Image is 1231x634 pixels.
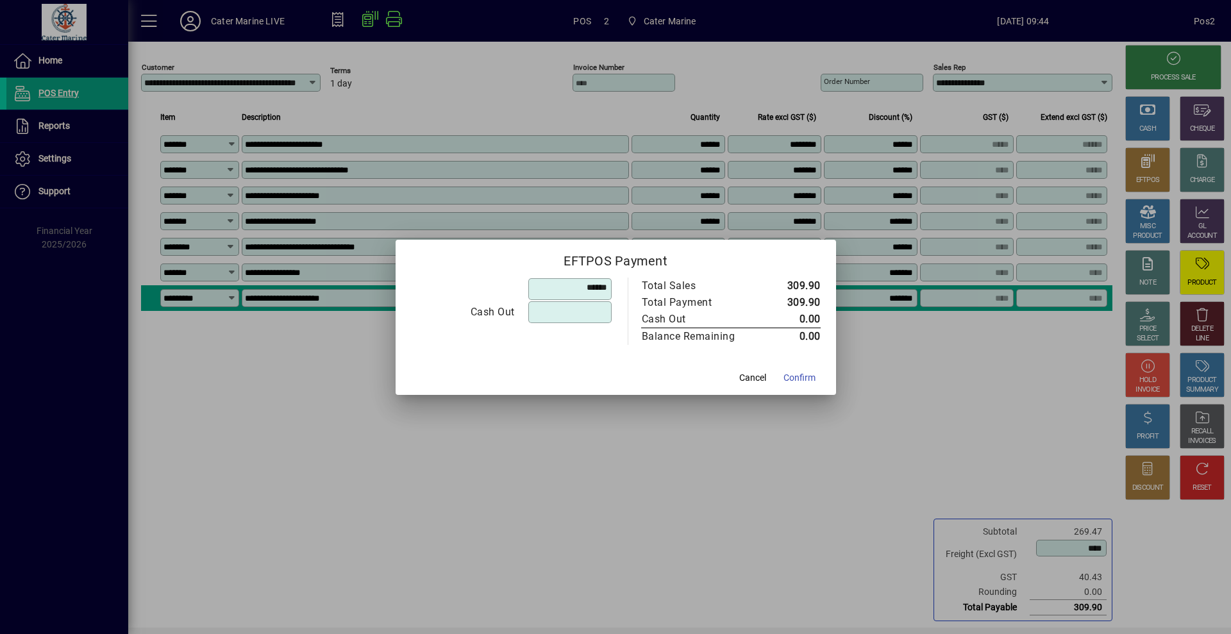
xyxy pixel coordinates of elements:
[762,278,821,294] td: 309.90
[783,371,816,385] span: Confirm
[396,240,836,277] h2: EFTPOS Payment
[732,367,773,390] button: Cancel
[762,311,821,328] td: 0.00
[778,367,821,390] button: Confirm
[641,294,762,311] td: Total Payment
[762,328,821,345] td: 0.00
[642,312,749,327] div: Cash Out
[412,304,515,320] div: Cash Out
[739,371,766,385] span: Cancel
[642,329,749,344] div: Balance Remaining
[641,278,762,294] td: Total Sales
[762,294,821,311] td: 309.90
